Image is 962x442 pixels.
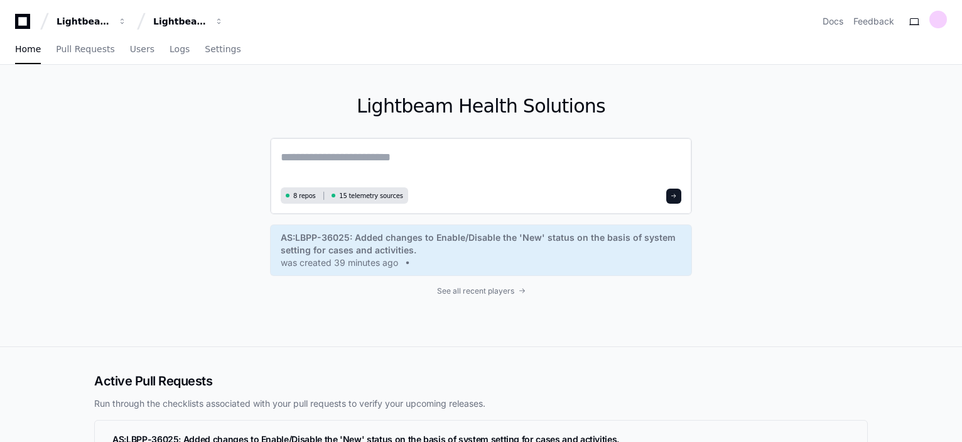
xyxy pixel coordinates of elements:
[270,286,692,296] a: See all recent players
[15,45,41,53] span: Home
[281,231,681,269] a: AS:LBPP-36025: Added changes to Enable/Disable the 'New' status on the basis of system setting fo...
[94,397,868,410] p: Run through the checklists associated with your pull requests to verify your upcoming releases.
[270,95,692,118] h1: Lightbeam Health Solutions
[170,45,190,53] span: Logs
[853,15,894,28] button: Feedback
[51,10,132,33] button: Lightbeam Health
[94,372,868,390] h2: Active Pull Requests
[339,191,403,201] span: 15 telemetry sources
[56,45,114,53] span: Pull Requests
[57,15,111,28] div: Lightbeam Health
[130,35,154,64] a: Users
[281,231,681,257] span: AS:LBPP-36025: Added changes to Enable/Disable the 'New' status on the basis of system setting fo...
[56,35,114,64] a: Pull Requests
[170,35,190,64] a: Logs
[437,286,514,296] span: See all recent players
[148,10,229,33] button: Lightbeam Health Solutions
[205,45,240,53] span: Settings
[15,35,41,64] a: Home
[293,191,316,201] span: 8 repos
[281,257,398,269] span: was created 39 minutes ago
[153,15,207,28] div: Lightbeam Health Solutions
[205,35,240,64] a: Settings
[130,45,154,53] span: Users
[823,15,843,28] a: Docs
